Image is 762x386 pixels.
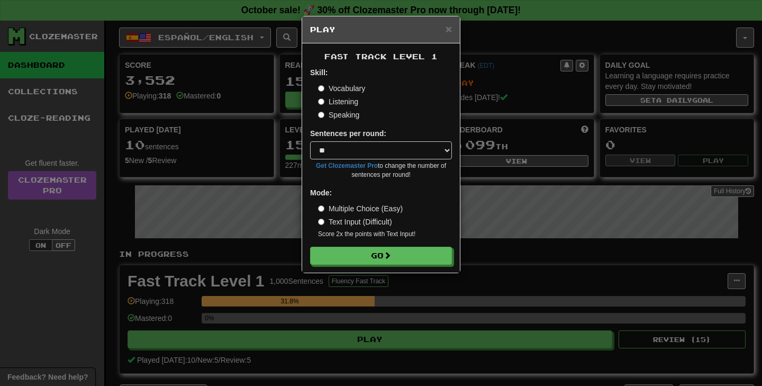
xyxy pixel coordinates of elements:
[318,219,324,225] input: Text Input (Difficult)
[318,83,365,94] label: Vocabulary
[318,112,324,118] input: Speaking
[310,161,452,179] small: to change the number of sentences per round!
[318,85,324,92] input: Vocabulary
[446,23,452,35] span: ×
[446,23,452,34] button: Close
[318,217,392,227] label: Text Input (Difficult)
[310,128,386,139] label: Sentences per round:
[316,162,378,169] a: Get Clozemaster Pro
[324,52,438,61] span: Fast Track Level 1
[318,230,452,239] small: Score 2x the points with Text Input !
[310,24,452,35] h5: Play
[318,96,358,107] label: Listening
[310,188,332,197] strong: Mode:
[318,98,324,105] input: Listening
[318,110,359,120] label: Speaking
[318,203,403,214] label: Multiple Choice (Easy)
[318,205,324,212] input: Multiple Choice (Easy)
[310,247,452,265] button: Go
[310,68,328,77] strong: Skill:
